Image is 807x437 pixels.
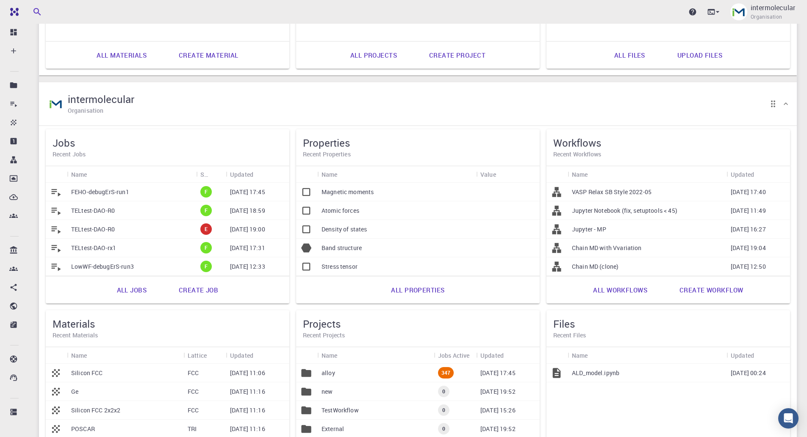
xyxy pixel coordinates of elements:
p: TRI [188,425,197,433]
div: Name [67,347,183,364]
h5: intermolecular [68,92,134,106]
p: [DATE] 00:24 [731,369,766,377]
p: [DATE] 11:16 [230,387,265,396]
button: Sort [496,167,510,181]
div: finished [200,186,212,198]
div: Name [568,347,727,364]
img: logo [7,8,19,16]
div: Icon [546,166,568,183]
div: Jobs Active [434,347,476,364]
p: [DATE] 19:52 [480,425,516,433]
div: finished [200,242,212,253]
div: Name [322,347,338,364]
div: Updated [480,347,504,364]
a: All materials [87,45,156,65]
div: Updated [476,347,540,364]
a: All files [605,45,654,65]
a: All projects [341,45,406,65]
a: All workflows [584,280,657,300]
span: F [201,244,211,251]
span: 0 [439,425,449,432]
div: Name [317,166,476,183]
p: [DATE] 12:33 [230,262,265,271]
p: External [322,425,344,433]
div: intermolecularintermolecularOrganisationReorder cards [39,82,797,126]
span: Organisation [751,13,782,21]
p: [DATE] 17:45 [480,369,516,377]
div: Updated [731,166,754,183]
h6: Organisation [68,106,103,115]
button: Sort [338,167,351,181]
div: Updated [230,166,253,183]
p: [DATE] 11:49 [731,206,766,215]
span: 0 [439,388,449,395]
div: Updated [230,347,253,364]
img: intermolecular [47,95,64,112]
p: [DATE] 11:06 [230,369,265,377]
p: alloy [322,369,335,377]
a: All jobs [108,280,156,300]
h6: Recent Materials [53,331,283,340]
p: new [322,387,333,396]
button: Sort [754,348,768,362]
p: [DATE] 18:59 [230,206,265,215]
p: Atomic forces [322,206,359,215]
span: F [201,207,211,214]
a: Create material [169,45,247,65]
button: Sort [207,348,220,362]
p: [DATE] 19:04 [731,244,766,252]
p: Magnetic moments [322,188,374,196]
button: Sort [588,167,602,181]
div: Open Intercom Messenger [778,408,799,429]
p: Density of states [322,225,367,234]
div: Name [572,166,588,183]
div: Name [71,347,87,364]
h6: Recent Workflows [553,150,783,159]
div: Icon [296,347,317,364]
button: Sort [253,348,267,362]
button: Sort [87,167,101,181]
button: Sort [87,348,101,362]
span: 0 [439,406,449,414]
p: [DATE] 11:16 [230,425,265,433]
p: Jupyter - MP [572,225,606,234]
p: TELtest-DAO-R0 [71,206,115,215]
div: Icon [46,166,67,183]
p: FEHO-debugErS-run1 [71,188,129,196]
p: Jupyter Notebook (fix, setuptools < 45) [572,206,677,215]
div: Updated [727,166,790,183]
a: Upload files [668,45,732,65]
button: Sort [253,167,267,181]
span: 347 [438,369,454,376]
h5: Properties [303,136,533,150]
p: FCC [188,406,199,415]
button: Sort [338,348,351,362]
img: intermolecular [730,3,747,20]
h5: Jobs [53,136,283,150]
a: All properties [382,280,454,300]
p: VASP Relax SB Style 2022-05 [572,188,652,196]
h6: Recent Files [553,331,783,340]
p: FCC [188,369,199,377]
p: Silicon FCC 2x2x2 [71,406,121,415]
div: Name [317,347,434,364]
div: Icon [46,347,67,364]
p: [DATE] 17:40 [731,188,766,196]
div: finished [200,261,212,272]
button: Sort [504,348,517,362]
p: [DATE] 19:52 [480,387,516,396]
span: E [201,225,211,233]
p: [DATE] 11:16 [230,406,265,415]
div: Name [572,347,588,364]
div: Name [71,166,87,183]
div: Status [200,166,208,183]
button: Sort [588,348,602,362]
p: [DATE] 15:26 [480,406,516,415]
div: Updated [727,347,790,364]
div: Icon [296,166,317,183]
p: [DATE] 17:31 [230,244,265,252]
p: [DATE] 17:45 [230,188,265,196]
div: error [200,223,212,235]
p: Ge [71,387,78,396]
div: Jobs Active [438,347,470,364]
